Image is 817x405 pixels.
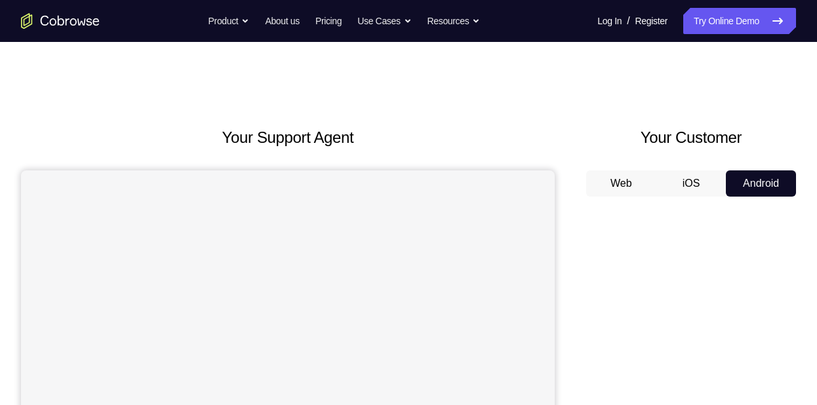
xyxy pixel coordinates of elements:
button: Product [209,8,250,34]
a: About us [265,8,299,34]
h2: Your Customer [586,126,796,149]
button: Android [726,170,796,197]
a: Log In [597,8,622,34]
a: Register [635,8,668,34]
button: iOS [656,170,727,197]
a: Go to the home page [21,13,100,29]
a: Pricing [315,8,342,34]
span: / [627,13,629,29]
h2: Your Support Agent [21,126,555,149]
button: Web [586,170,656,197]
button: Resources [428,8,481,34]
button: Use Cases [357,8,411,34]
a: Try Online Demo [683,8,796,34]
